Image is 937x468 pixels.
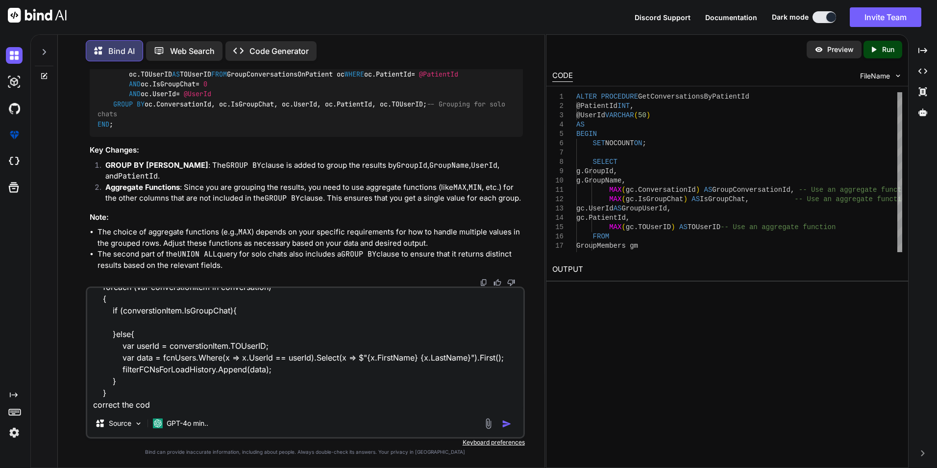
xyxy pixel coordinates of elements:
[552,241,564,251] div: 17
[552,167,564,176] div: 9
[638,223,671,231] span: TOUserID
[552,185,564,195] div: 11
[552,204,564,213] div: 13
[108,45,135,57] p: Bind AI
[98,160,523,182] li: : The clause is added to group the results by , , , and .
[593,251,610,259] span: JOIN
[546,258,908,281] h2: OUTPUT
[593,233,610,240] span: FROM
[552,120,564,130] div: 4
[6,74,23,90] img: darkAi-studio
[585,205,589,212] span: .
[576,111,605,119] span: @UserId
[552,130,564,139] div: 5
[98,227,523,249] li: The choice of aggregate functions (e.g., ) depends on your specific requirements for how to handl...
[720,223,836,231] span: -- Use an aggregate function
[745,195,749,203] span: ,
[794,195,910,203] span: -- Use an aggregate function
[638,186,696,194] span: ConversationId
[184,90,211,99] span: @UserId
[493,279,501,286] img: like
[6,47,23,64] img: darkChat
[98,182,523,204] li: : Since you are grouping the results, you need to use aggregate functions (like , , etc.) for the...
[635,13,690,22] span: Discord Support
[609,186,621,194] span: MAX
[860,71,890,81] span: FileName
[638,93,749,101] span: GetConversationsByPatientId
[552,139,564,148] div: 6
[552,176,564,185] div: 10
[646,111,650,119] span: )
[621,177,625,184] span: ,
[605,111,634,119] span: VARCHAR
[894,72,902,80] img: chevron down
[552,148,564,157] div: 7
[396,160,427,170] code: GroupId
[345,70,364,78] span: WHERE
[419,70,458,78] span: @PatientId
[453,182,467,192] code: MAX
[429,160,469,170] code: GroupName
[552,232,564,241] div: 16
[642,139,646,147] span: ;
[585,177,622,184] span: GroupName
[552,195,564,204] div: 12
[683,195,687,203] span: )
[626,195,634,203] span: gc
[576,102,617,110] span: @PatientId
[705,12,757,23] button: Documentation
[601,93,638,101] span: PROCEDURE
[113,100,133,108] span: GROUP
[576,93,597,101] span: ALTER
[634,195,638,203] span: .
[585,167,614,175] span: GroupId
[502,419,512,429] img: icon
[129,79,141,88] span: AND
[153,418,163,428] img: GPT-4o mini
[617,102,630,110] span: INT
[552,157,564,167] div: 8
[507,279,515,286] img: dislike
[621,195,625,203] span: (
[667,205,671,212] span: ,
[638,111,646,119] span: 50
[799,186,914,194] span: -- Use an aggregate function
[634,223,638,231] span: .
[468,182,482,192] code: MIN
[6,153,23,170] img: cloudideIcon
[626,186,634,194] span: gc
[614,205,622,212] span: AS
[109,418,131,428] p: Source
[827,45,854,54] p: Preview
[98,120,109,129] span: END
[589,205,613,212] span: UserId
[105,182,180,192] strong: Aggregate Functions
[626,223,634,231] span: gc
[129,90,141,99] span: AND
[98,100,509,118] span: -- Grouping for solo chats
[882,45,894,54] p: Run
[589,214,626,222] span: PatientId
[576,177,580,184] span: g
[691,195,700,203] span: AS
[614,167,617,175] span: ,
[634,186,638,194] span: .
[696,186,700,194] span: )
[850,7,921,27] button: Invite Team
[635,12,690,23] button: Discord Support
[137,100,145,108] span: BY
[176,90,180,99] span: =
[700,195,745,203] span: IsGroupChat
[238,227,251,237] code: MAX
[552,111,564,120] div: 3
[576,205,585,212] span: gc
[411,70,415,78] span: =
[211,70,227,78] span: FROM
[688,223,720,231] span: TOUserID
[203,79,207,88] span: 0
[630,102,634,110] span: ,
[593,158,617,166] span: SELECT
[712,186,790,194] span: GroupConversationId
[177,249,217,259] code: UNION ALL
[580,167,584,175] span: .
